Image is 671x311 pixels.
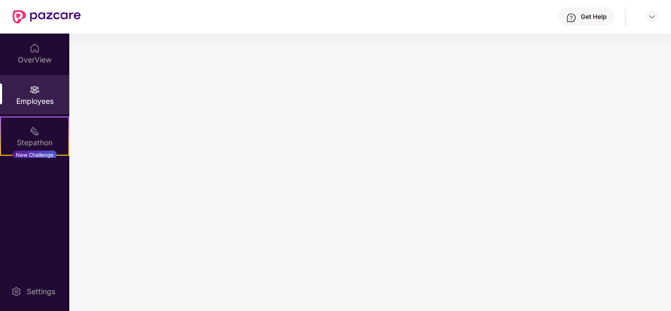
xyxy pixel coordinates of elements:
[29,43,40,53] img: svg+xml;base64,PHN2ZyBpZD0iSG9tZSIgeG1sbnM9Imh0dHA6Ly93d3cudzMub3JnLzIwMDAvc3ZnIiB3aWR0aD0iMjAiIG...
[648,13,656,21] img: svg+xml;base64,PHN2ZyBpZD0iRHJvcGRvd24tMzJ4MzIiIHhtbG5zPSJodHRwOi8vd3d3LnczLm9yZy8yMDAwL3N2ZyIgd2...
[11,286,22,297] img: svg+xml;base64,PHN2ZyBpZD0iU2V0dGluZy0yMHgyMCIgeG1sbnM9Imh0dHA6Ly93d3cudzMub3JnLzIwMDAvc3ZnIiB3aW...
[1,137,68,148] div: Stepathon
[566,13,576,23] img: svg+xml;base64,PHN2ZyBpZD0iSGVscC0zMngzMiIgeG1sbnM9Imh0dHA6Ly93d3cudzMub3JnLzIwMDAvc3ZnIiB3aWR0aD...
[13,10,81,24] img: New Pazcare Logo
[29,126,40,136] img: svg+xml;base64,PHN2ZyB4bWxucz0iaHR0cDovL3d3dy53My5vcmcvMjAwMC9zdmciIHdpZHRoPSIyMSIgaGVpZ2h0PSIyMC...
[581,13,606,21] div: Get Help
[29,84,40,95] img: svg+xml;base64,PHN2ZyBpZD0iRW1wbG95ZWVzIiB4bWxucz0iaHR0cDovL3d3dy53My5vcmcvMjAwMC9zdmciIHdpZHRoPS...
[24,286,58,297] div: Settings
[13,151,57,159] div: New Challenge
